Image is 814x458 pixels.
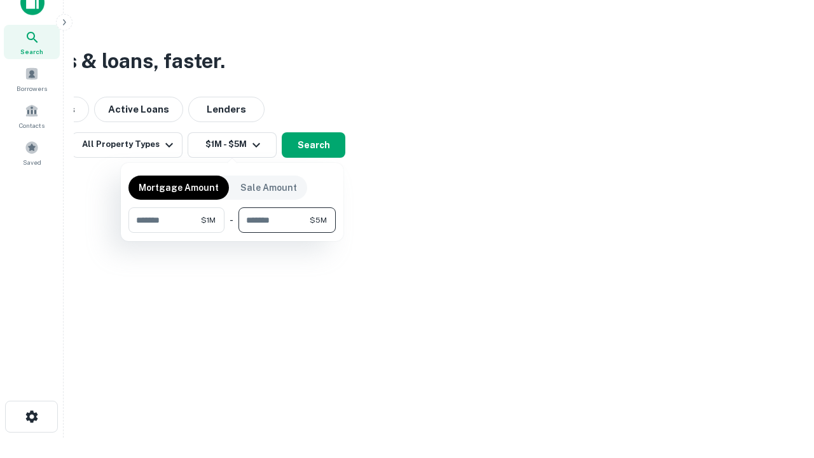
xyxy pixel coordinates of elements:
[240,181,297,195] p: Sale Amount
[750,316,814,377] iframe: Chat Widget
[201,214,216,226] span: $1M
[139,181,219,195] p: Mortgage Amount
[230,207,233,233] div: -
[310,214,327,226] span: $5M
